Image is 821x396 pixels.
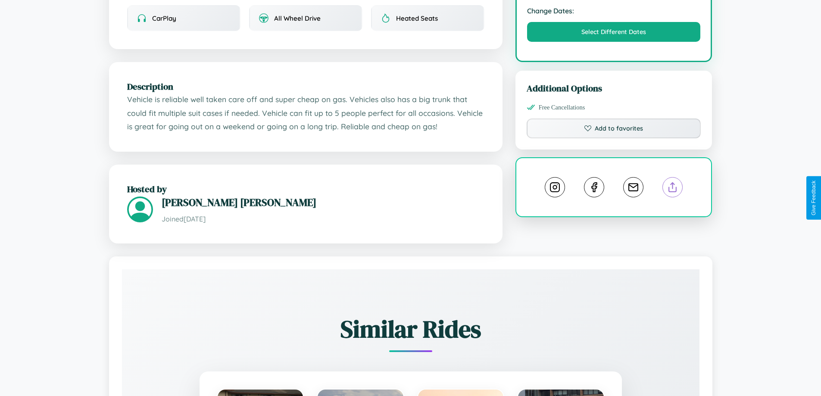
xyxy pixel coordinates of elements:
strong: Change Dates: [527,6,701,15]
h3: [PERSON_NAME] [PERSON_NAME] [162,195,484,209]
button: Select Different Dates [527,22,701,42]
span: All Wheel Drive [274,14,321,22]
span: CarPlay [152,14,176,22]
h3: Additional Options [527,82,701,94]
span: Heated Seats [396,14,438,22]
span: Free Cancellations [539,104,585,111]
div: Give Feedback [811,181,817,215]
h2: Description [127,80,484,93]
button: Add to favorites [527,118,701,138]
h2: Hosted by [127,183,484,195]
p: Vehicle is reliable well taken care off and super cheap on gas. Vehicles also has a big trunk tha... [127,93,484,134]
p: Joined [DATE] [162,213,484,225]
h2: Similar Rides [152,312,669,346]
